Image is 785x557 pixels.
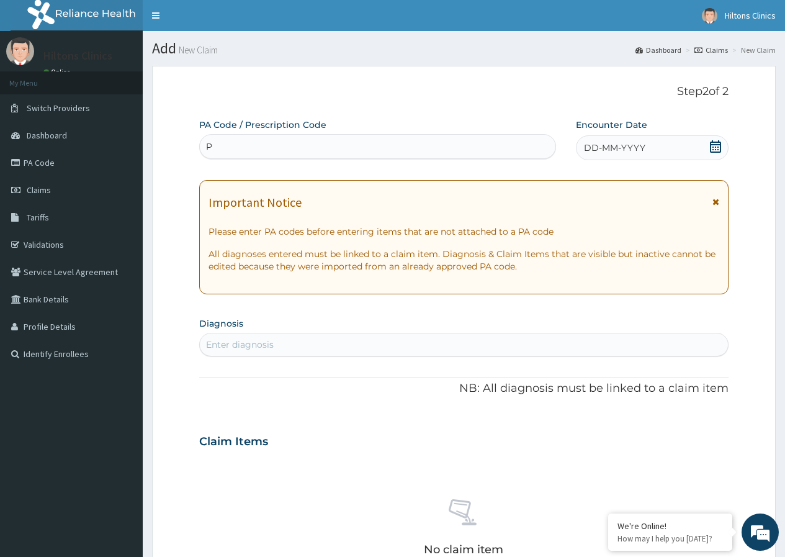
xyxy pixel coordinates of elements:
[209,196,302,209] h1: Important Notice
[199,119,326,131] label: PA Code / Prescription Code
[176,45,218,55] small: New Claim
[617,533,723,544] p: How may I help you today?
[729,45,776,55] li: New Claim
[424,543,503,556] p: No claim item
[694,45,728,55] a: Claims
[725,10,776,21] span: Hiltons Clinics
[199,85,729,99] p: Step 2 of 2
[199,381,729,397] p: NB: All diagnosis must be linked to a claim item
[152,40,776,57] h1: Add
[6,37,34,65] img: User Image
[27,102,90,114] span: Switch Providers
[209,248,719,273] p: All diagnoses entered must be linked to a claim item. Diagnosis & Claim Items that are visible bu...
[635,45,681,55] a: Dashboard
[43,50,112,61] p: Hiltons Clinics
[27,184,51,196] span: Claims
[584,142,645,154] span: DD-MM-YYYY
[27,130,67,141] span: Dashboard
[199,435,268,449] h3: Claim Items
[702,8,717,24] img: User Image
[27,212,49,223] span: Tariffs
[206,338,274,351] div: Enter diagnosis
[209,225,719,238] p: Please enter PA codes before entering items that are not attached to a PA code
[617,520,723,532] div: We're Online!
[43,68,73,76] a: Online
[576,119,647,131] label: Encounter Date
[199,317,243,330] label: Diagnosis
